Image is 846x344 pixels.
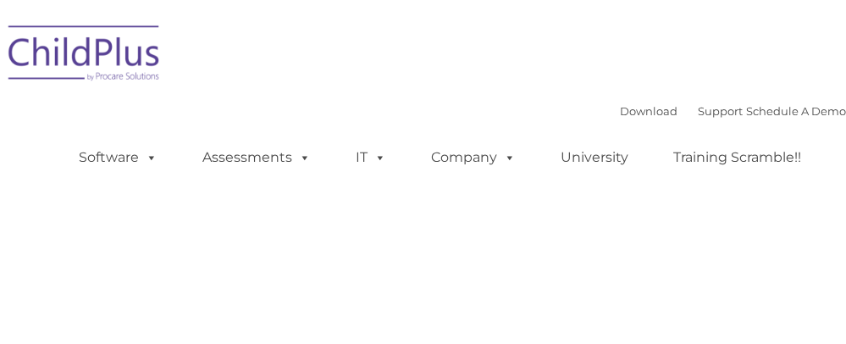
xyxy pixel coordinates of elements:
[185,141,328,175] a: Assessments
[656,141,818,175] a: Training Scramble!!
[620,104,846,118] font: |
[339,141,403,175] a: IT
[62,141,174,175] a: Software
[544,141,645,175] a: University
[698,104,743,118] a: Support
[414,141,533,175] a: Company
[746,104,846,118] a: Schedule A Demo
[620,104,677,118] a: Download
